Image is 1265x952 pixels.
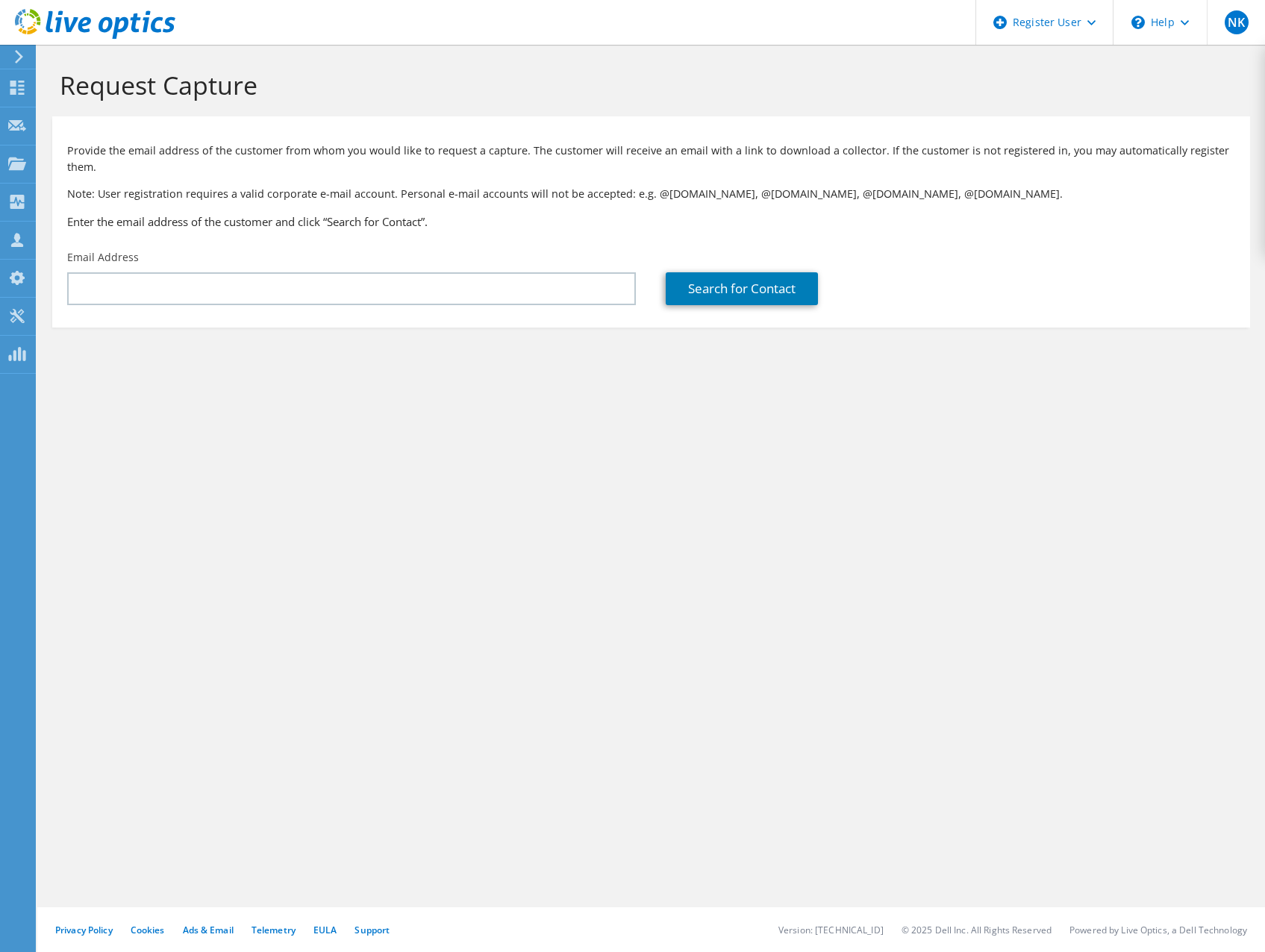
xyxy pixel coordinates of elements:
[1131,16,1145,29] svg: \n
[67,186,1235,202] p: Note: User registration requires a valid corporate e-mail account. Personal e-mail accounts will ...
[902,924,1052,936] li: © 2025 Dell Inc. All Rights Reserved
[252,924,296,936] a: Telemetry
[131,924,165,936] a: Cookies
[778,924,884,936] li: Version: [TECHNICAL_ID]
[67,250,139,265] label: Email Address
[1069,924,1247,936] li: Powered by Live Optics, a Dell Technology
[666,272,818,305] a: Search for Contact
[354,924,390,936] a: Support
[1225,10,1249,34] span: NK
[67,143,1235,175] p: Provide the email address of the customer from whom you would like to request a capture. The cust...
[55,924,113,936] a: Privacy Policy
[67,213,1235,230] h3: Enter the email address of the customer and click “Search for Contact”.
[183,924,234,936] a: Ads & Email
[60,69,1235,101] h1: Request Capture
[313,924,337,936] a: EULA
